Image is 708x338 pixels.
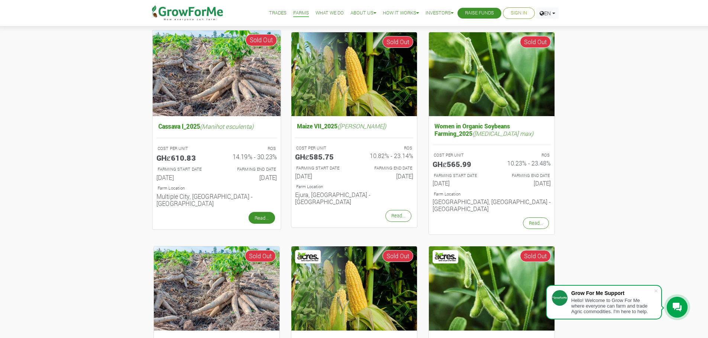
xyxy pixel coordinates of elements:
[293,9,309,17] a: Farms
[156,173,211,181] h6: [DATE]
[361,165,412,171] p: FARMING END DATE
[291,246,417,331] img: growforme image
[429,32,555,117] img: growforme image
[222,153,277,160] h6: 14.19% - 30.23%
[511,9,527,17] a: Sign In
[360,152,413,159] h6: 10.82% - 23.14%
[472,129,533,137] i: ([MEDICAL_DATA] max)
[295,191,413,205] h6: Ejura, [GEOGRAPHIC_DATA] - [GEOGRAPHIC_DATA]
[433,160,486,168] h5: GHȼ565.99
[434,173,485,179] p: FARMING START DATE
[156,153,211,162] h5: GHȼ610.83
[295,173,349,180] h6: [DATE]
[571,290,654,296] div: Grow For Me Support
[245,250,276,262] span: Sold Out
[291,32,417,117] img: growforme image
[434,191,550,197] p: Location of Farm
[536,7,559,19] a: EN
[571,298,654,314] div: Hello! Welcome to Grow For Me where everyone can farm and trade Agric commodities. I'm here to help.
[360,173,413,180] h6: [DATE]
[222,173,277,181] h6: [DATE]
[433,121,551,138] h5: Women in Organic Soybeans Farming_2025
[223,145,276,151] p: ROS
[382,250,413,262] span: Sold Out
[337,122,386,130] i: ([PERSON_NAME])
[434,152,485,158] p: COST PER UNIT
[157,185,275,191] p: Location of Farm
[434,251,458,262] img: Acres Nano
[200,122,253,130] i: (Manihot esculenta)
[382,36,413,48] span: Sold Out
[433,180,486,187] h6: [DATE]
[156,192,277,207] h6: Multiple City, [GEOGRAPHIC_DATA] - [GEOGRAPHIC_DATA]
[152,30,281,116] img: growforme image
[296,184,412,190] p: Location of Farm
[523,217,549,229] a: Read...
[295,152,349,161] h5: GHȼ585.75
[156,121,277,132] h5: Cassava I_2025
[361,145,412,151] p: ROS
[223,166,276,172] p: FARMING END DATE
[296,145,347,151] p: COST PER UNIT
[497,160,551,167] h6: 10.23% - 23.48%
[295,121,413,131] h5: Maize VII_2025
[296,251,320,262] img: Acres Nano
[383,9,419,17] a: How it Works
[157,166,210,172] p: FARMING START DATE
[296,165,347,171] p: FARMING START DATE
[520,36,551,48] span: Sold Out
[433,198,551,212] h6: [GEOGRAPHIC_DATA], [GEOGRAPHIC_DATA] - [GEOGRAPHIC_DATA]
[385,210,411,221] a: Read...
[157,145,210,151] p: COST PER UNIT
[154,246,279,331] img: growforme image
[498,152,550,158] p: ROS
[426,9,453,17] a: Investors
[316,9,344,17] a: What We Do
[245,34,277,46] span: Sold Out
[498,173,550,179] p: FARMING END DATE
[497,180,551,187] h6: [DATE]
[520,250,551,262] span: Sold Out
[465,9,494,17] a: Raise Funds
[269,9,287,17] a: Trades
[350,9,376,17] a: About Us
[248,212,275,224] a: Read...
[429,246,555,331] img: growforme image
